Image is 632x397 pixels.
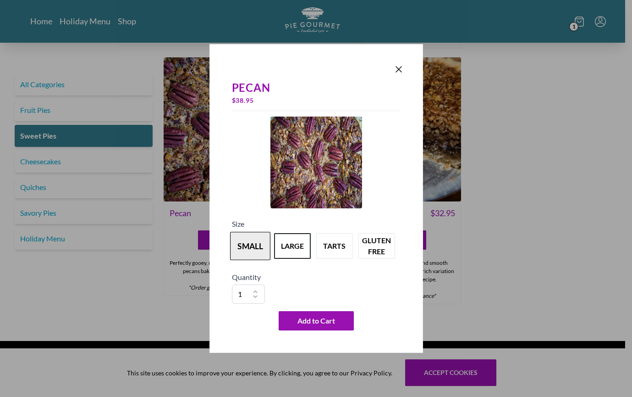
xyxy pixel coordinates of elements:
button: Variant Swatch [274,233,311,259]
a: Product Image [270,117,362,211]
h5: Size [232,218,401,229]
button: Close panel [393,64,404,75]
button: Variant Swatch [316,233,353,259]
h5: Quantity [232,272,401,283]
div: Pecan [232,81,401,94]
button: Variant Swatch [358,233,395,259]
img: Product Image [270,117,362,208]
button: Variant Swatch [230,232,270,260]
button: Add to Cart [279,311,354,330]
div: $ 38.95 [232,94,401,107]
span: Add to Cart [297,315,335,326]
